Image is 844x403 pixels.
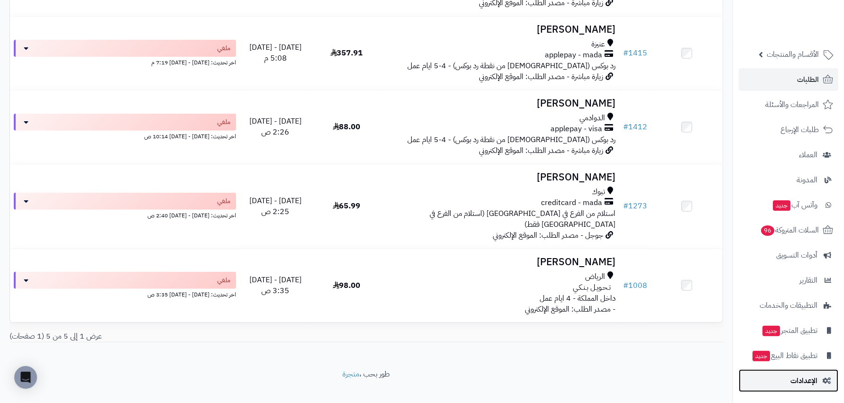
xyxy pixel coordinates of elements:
span: المدونة [797,173,817,187]
span: # [624,280,629,291]
span: 96 [761,225,774,236]
a: العملاء [739,143,838,166]
span: 98.00 [333,280,361,291]
a: وآتس آبجديد [739,194,838,216]
span: العملاء [799,148,817,161]
span: [DATE] - [DATE] 5:08 م [249,42,302,64]
span: عنيزة [592,39,605,50]
span: أدوات التسويق [776,249,817,262]
span: [DATE] - [DATE] 2:26 ص [249,116,302,138]
a: #1412 [624,121,648,133]
span: زيارة مباشرة - مصدر الطلب: الموقع الإلكتروني [479,71,604,82]
span: طلبات الإرجاع [780,123,819,136]
h3: [PERSON_NAME] [386,172,615,183]
div: Open Intercom Messenger [14,366,37,389]
a: التطبيقات والخدمات [739,294,838,317]
a: الإعدادات [739,369,838,392]
span: تبوك [592,187,605,197]
span: # [624,200,629,212]
span: جديد [773,200,790,211]
a: الطلبات [739,68,838,91]
span: الأقسام والمنتجات [767,48,819,61]
td: - مصدر الطلب: الموقع الإلكتروني [382,249,619,322]
span: الإعدادات [790,374,817,387]
span: [DATE] - [DATE] 3:35 ص [249,274,302,296]
h3: [PERSON_NAME] [386,257,615,268]
img: logo-2.png [780,11,835,31]
span: ملغي [217,276,230,285]
span: 88.00 [333,121,361,133]
span: السلات المتروكة [760,224,819,237]
div: اخر تحديث: [DATE] - [DATE] 3:35 ص [14,289,236,299]
span: ملغي [217,44,230,53]
span: جديد [752,351,770,361]
a: #1008 [624,280,648,291]
span: 357.91 [330,47,363,59]
span: جديد [762,326,780,336]
span: زيارة مباشرة - مصدر الطلب: الموقع الإلكتروني [479,145,604,156]
span: المراجعات والأسئلة [765,98,819,111]
span: [DATE] - [DATE] 2:25 ص [249,195,302,217]
div: عرض 1 إلى 5 من 5 (1 صفحات) [2,331,367,342]
a: طلبات الإرجاع [739,118,838,141]
span: تطبيق نقاط البيع [752,349,817,362]
a: #1415 [624,47,648,59]
a: المراجعات والأسئلة [739,93,838,116]
span: الطلبات [797,73,819,86]
span: applepay - mada [545,50,603,61]
div: اخر تحديث: [DATE] - [DATE] 2:40 ص [14,210,236,220]
span: جوجل - مصدر الطلب: الموقع الإلكتروني [493,230,604,241]
a: #1273 [624,200,648,212]
span: وآتس آب [772,198,817,212]
span: رد بوكس ([DEMOGRAPHIC_DATA] من نقطة رد بوكس) - 4-5 ايام عمل [407,60,616,72]
span: 65.99 [333,200,361,212]
span: creditcard - mada [541,197,603,208]
span: التطبيقات والخدمات [760,299,817,312]
a: السلات المتروكة96 [739,219,838,242]
span: داخل المملكة - 4 ايام عمل [540,293,616,304]
span: تـحـويـل بـنـكـي [573,282,611,293]
div: اخر تحديث: [DATE] - [DATE] 10:14 ص [14,131,236,141]
span: التقارير [799,274,817,287]
span: تطبيق المتجر [761,324,817,337]
a: أدوات التسويق [739,244,838,267]
span: استلام من الفرع في [GEOGRAPHIC_DATA] (استلام من الفرع في [GEOGRAPHIC_DATA] فقط) [430,208,616,230]
a: تطبيق المتجرجديد [739,319,838,342]
span: # [624,47,629,59]
a: المدونة [739,169,838,191]
span: applepay - visa [551,124,603,134]
span: ملغي [217,197,230,206]
h3: [PERSON_NAME] [386,98,615,109]
div: اخر تحديث: [DATE] - [DATE] 7:19 م [14,57,236,67]
span: ملغي [217,117,230,127]
h3: [PERSON_NAME] [386,24,615,35]
span: رد بوكس ([DEMOGRAPHIC_DATA] من نقطة رد بوكس) - 4-5 ايام عمل [407,134,616,145]
span: # [624,121,629,133]
a: تطبيق نقاط البيعجديد [739,344,838,367]
span: الرياض [586,271,605,282]
a: متجرة [343,368,360,380]
span: الدوادمي [580,113,605,124]
a: التقارير [739,269,838,292]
